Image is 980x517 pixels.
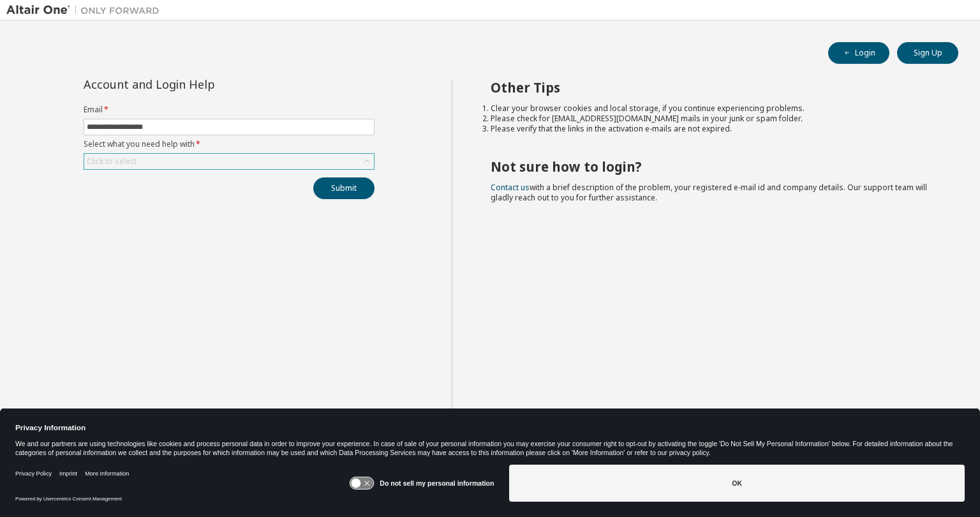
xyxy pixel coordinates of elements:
label: Select what you need help with [84,139,375,149]
a: Contact us [491,182,530,193]
span: with a brief description of the problem, your registered e-mail id and company details. Our suppo... [491,182,927,203]
h2: Other Tips [491,79,936,96]
button: Sign Up [897,42,958,64]
li: Please verify that the links in the activation e-mails are not expired. [491,124,936,134]
li: Clear your browser cookies and local storage, if you continue experiencing problems. [491,103,936,114]
label: Email [84,105,375,115]
img: Altair One [6,4,166,17]
button: Login [828,42,889,64]
button: Submit [313,177,375,199]
li: Please check for [EMAIL_ADDRESS][DOMAIN_NAME] mails in your junk or spam folder. [491,114,936,124]
h2: Not sure how to login? [491,158,936,175]
div: Click to select [87,156,137,167]
div: Account and Login Help [84,79,316,89]
div: Click to select [84,154,374,169]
